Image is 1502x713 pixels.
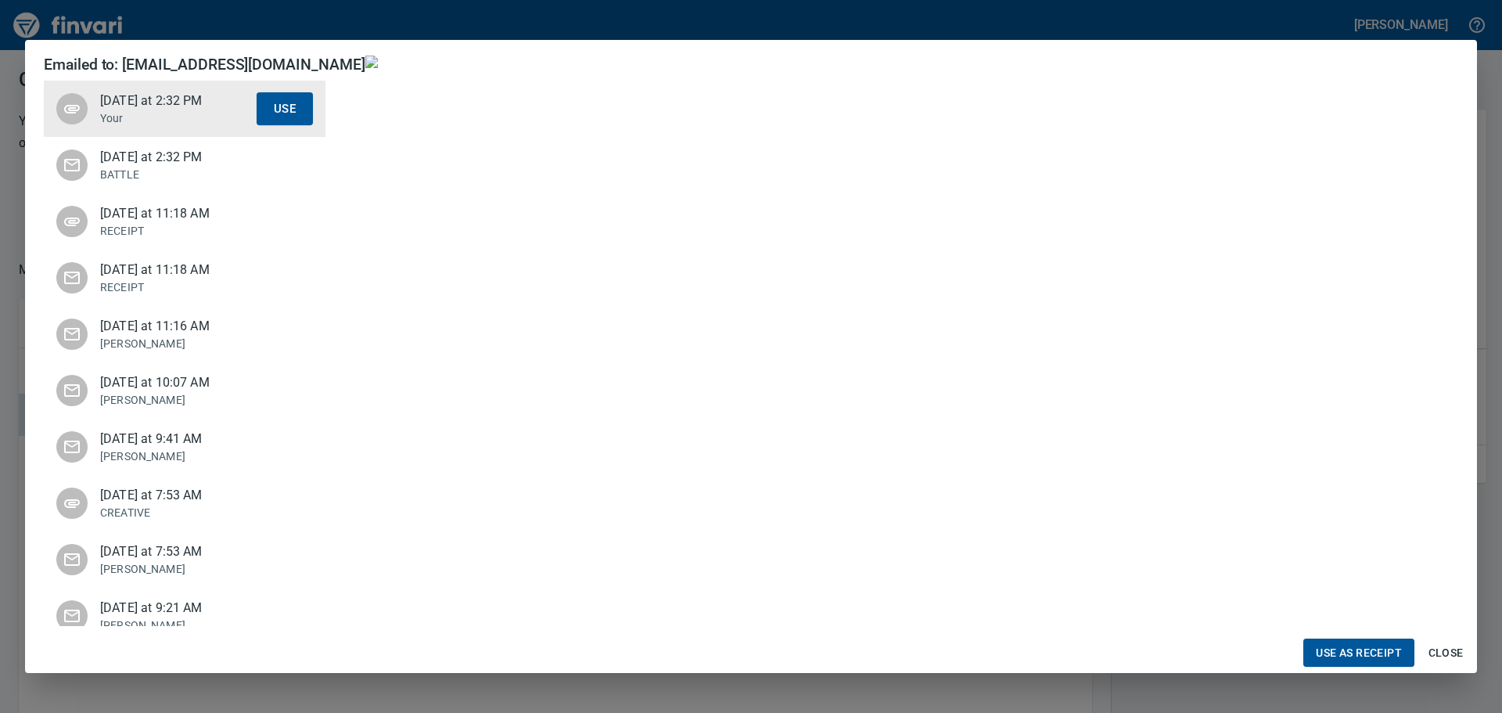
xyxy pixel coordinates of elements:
[100,279,257,295] p: RECEIPT
[44,531,325,588] div: [DATE] at 7:53 AM[PERSON_NAME]
[100,486,257,505] span: [DATE] at 7:53 AM
[365,56,1458,68] img: receipts%2Ftapani%2F2025-10-09%2FNEsw9X4wyyOGIebisYSa9hDywWp2__mi6HbyLQ6c9KPuRZaZLg_1.jpg
[44,419,325,475] div: [DATE] at 9:41 AM[PERSON_NAME]
[100,505,257,520] p: CREATIVE
[100,261,257,279] span: [DATE] at 11:18 AM
[1421,639,1471,668] button: Close
[44,306,325,362] div: [DATE] at 11:16 AM[PERSON_NAME]
[100,317,257,336] span: [DATE] at 11:16 AM
[100,373,257,392] span: [DATE] at 10:07 AM
[100,599,257,618] span: [DATE] at 9:21 AM
[100,392,257,408] p: [PERSON_NAME]
[100,204,257,223] span: [DATE] at 11:18 AM
[44,137,325,193] div: [DATE] at 2:32 PMBATTLE
[44,250,325,306] div: [DATE] at 11:18 AMRECEIPT
[44,362,325,419] div: [DATE] at 10:07 AM[PERSON_NAME]
[100,618,257,633] p: [PERSON_NAME]
[100,167,257,182] p: BATTLE
[100,430,257,448] span: [DATE] at 9:41 AM
[257,92,313,125] button: Use
[1316,643,1402,663] span: Use as Receipt
[100,448,257,464] p: [PERSON_NAME]
[1427,643,1464,663] span: Close
[1303,639,1414,668] button: Use as Receipt
[44,475,325,531] div: [DATE] at 7:53 AMCREATIVE
[44,588,325,644] div: [DATE] at 9:21 AM[PERSON_NAME]
[100,336,257,351] p: [PERSON_NAME]
[44,56,365,74] h4: Emailed to: [EMAIL_ADDRESS][DOMAIN_NAME]
[100,148,257,167] span: [DATE] at 2:32 PM
[274,99,296,119] span: Use
[100,223,257,239] p: RECEIPT
[100,542,257,561] span: [DATE] at 7:53 AM
[44,193,325,250] div: [DATE] at 11:18 AMRECEIPT
[100,561,257,577] p: [PERSON_NAME]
